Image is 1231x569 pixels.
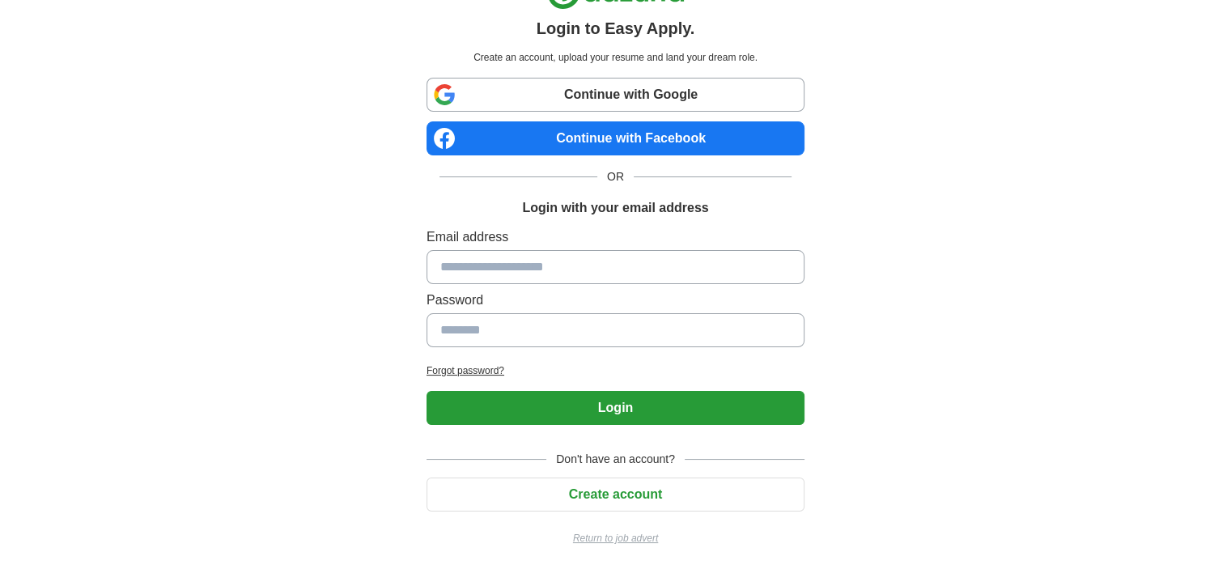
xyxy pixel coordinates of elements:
a: Return to job advert [427,531,804,546]
a: Create account [427,487,804,501]
span: OR [597,168,634,185]
button: Create account [427,478,804,512]
label: Email address [427,227,804,247]
h1: Login with your email address [522,198,708,218]
a: Continue with Facebook [427,121,804,155]
label: Password [427,291,804,310]
p: Create an account, upload your resume and land your dream role. [430,50,801,65]
a: Forgot password? [427,363,804,378]
h1: Login to Easy Apply. [537,16,695,40]
button: Login [427,391,804,425]
a: Continue with Google [427,78,804,112]
span: Don't have an account? [546,451,685,468]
